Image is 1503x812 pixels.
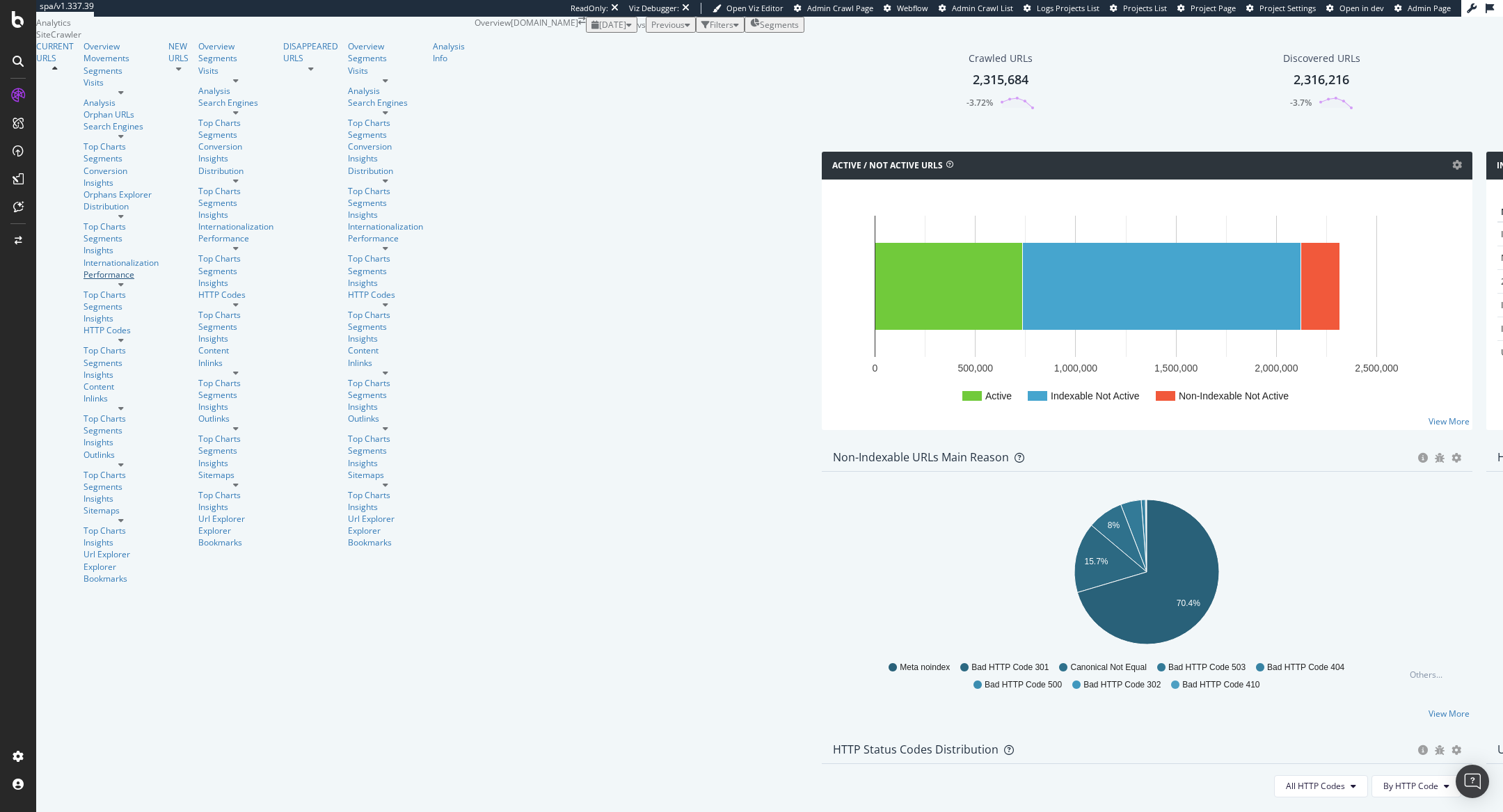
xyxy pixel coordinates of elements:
div: Visits [348,65,423,77]
a: Segments [198,321,273,333]
a: Orphan URLs [83,109,159,120]
div: Top Charts [83,289,159,301]
div: arrow-right-arrow-left [578,17,586,25]
span: All HTTP Codes [1286,780,1345,792]
a: Top Charts [348,309,423,321]
a: Search Engines [83,120,159,132]
a: Insights [83,177,159,189]
a: Segments [83,152,159,164]
button: Filters [696,17,745,33]
div: Segments [348,265,423,277]
a: Top Charts [348,253,423,264]
a: Outlinks [348,413,423,424]
div: Inlinks [198,357,273,369]
a: Segments [348,445,423,456]
div: Content [348,344,423,356]
a: Segments [83,301,159,312]
a: Top Charts [198,309,273,321]
div: Segments [198,197,273,209]
div: Top Charts [83,525,159,536]
a: HTTP Codes [83,324,159,336]
a: Sitemaps [348,469,423,481]
text: 2,000,000 [1255,363,1298,374]
a: Url Explorer [83,548,159,560]
a: Sitemaps [83,504,159,516]
a: Movements [83,52,159,64]
button: All HTTP Codes [1274,775,1368,797]
a: Segments [348,129,423,141]
a: Overview [198,40,273,52]
div: Segments [83,481,159,493]
div: Internationalization [83,257,159,269]
span: Webflow [897,3,928,13]
a: Insights [348,401,423,413]
a: Segments [348,197,423,209]
a: Top Charts [348,489,423,501]
a: Segments [198,265,273,277]
a: Top Charts [198,377,273,389]
div: Top Charts [83,221,159,232]
div: Outlinks [83,449,159,461]
a: Insights [83,536,159,548]
div: A chart. [833,202,1461,419]
a: Segments [198,52,273,64]
a: Logs Projects List [1024,3,1099,14]
a: Insights [348,333,423,344]
div: Explorer Bookmarks [198,525,273,548]
div: Conversion [198,141,273,152]
a: Distribution [348,165,423,177]
div: Viz Debugger: [629,3,679,14]
div: Internationalization [348,221,423,232]
span: By HTTP Code [1383,780,1438,792]
button: By HTTP Code [1371,775,1461,797]
a: Top Charts [348,185,423,197]
div: Insights [198,152,273,164]
div: Search Engines [348,97,423,109]
div: Internationalization [198,221,273,232]
a: Performance [198,232,273,244]
div: Insights [198,401,273,413]
div: Segments [348,321,423,333]
a: Top Charts [198,117,273,129]
div: Insights [348,209,423,221]
a: Orphans Explorer [83,189,159,200]
a: Sitemaps [198,469,273,481]
a: Insights [348,277,423,289]
div: SiteCrawler [36,29,475,40]
a: Projects List [1110,3,1167,14]
div: Top Charts [198,489,273,501]
div: bug [1435,745,1445,755]
a: Webflow [884,3,928,14]
div: circle-info [1418,745,1428,755]
div: Search Engines [198,97,273,109]
a: Segments [83,357,159,369]
a: Segments [348,389,423,401]
a: Project Settings [1246,3,1316,14]
a: Content [198,344,273,356]
a: Visits [198,65,273,77]
a: Performance [348,232,423,244]
a: Insights [83,436,159,448]
div: Conversion [348,141,423,152]
div: Insights [83,493,159,504]
div: Insights [83,244,159,256]
div: Analysis [83,97,159,109]
text: Active [985,390,1012,401]
a: Project Page [1177,3,1236,14]
span: Project Page [1191,3,1236,13]
a: Segments [198,445,273,456]
a: Url Explorer [348,513,423,525]
div: ReadOnly: [571,3,608,14]
a: Segments [83,65,159,77]
div: Inlinks [83,392,159,404]
a: Analysis [348,85,423,97]
div: -3.72% [967,97,993,109]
